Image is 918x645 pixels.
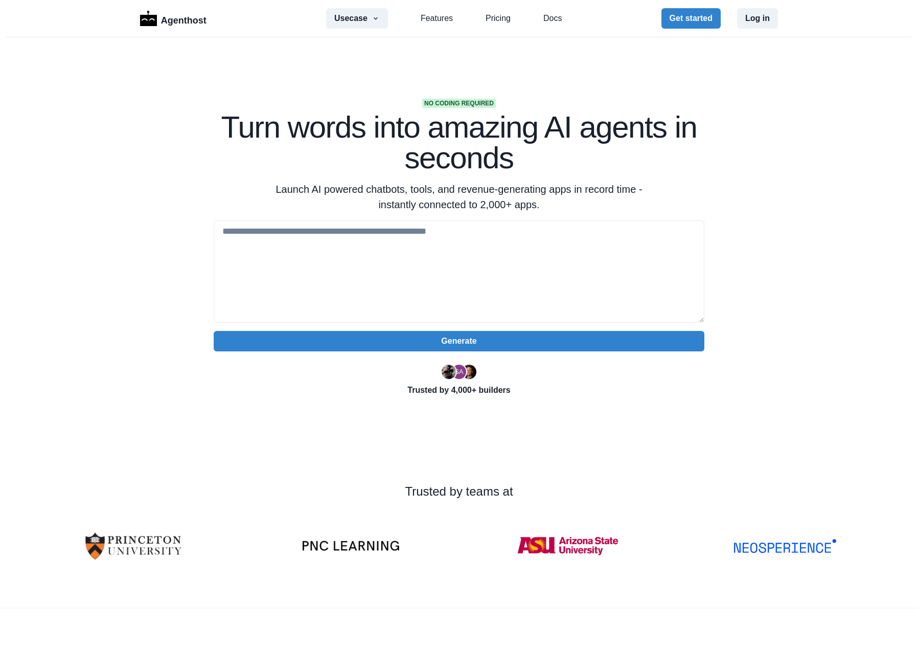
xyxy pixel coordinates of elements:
[161,10,206,28] p: Agenthost
[543,12,562,25] a: Docs
[421,12,453,25] a: Features
[214,331,704,351] button: Generate
[214,112,704,173] h1: Turn words into amazing AI agents in seconds
[33,482,885,501] p: Trusted by teams at
[737,8,778,29] button: Log in
[300,540,402,551] img: PNC-LEARNING-Logo-v2.1.webp
[454,369,463,375] div: Segun Adebayo
[82,517,185,575] img: University-of-Princeton-Logo.png
[661,8,721,29] button: Get started
[422,99,496,108] span: No coding required
[517,517,619,575] img: ASU-Logo.png
[140,11,157,26] img: Logo
[486,12,511,25] a: Pricing
[326,8,388,29] button: Usecase
[462,365,476,379] img: Kent Dodds
[442,365,456,379] img: Ryan Florence
[734,539,836,553] img: NSP_Logo_Blue.svg
[214,384,704,396] p: Trusted by 4,000+ builders
[263,182,655,212] p: Launch AI powered chatbots, tools, and revenue-generating apps in record time - instantly connect...
[140,10,206,28] a: LogoAgenthost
